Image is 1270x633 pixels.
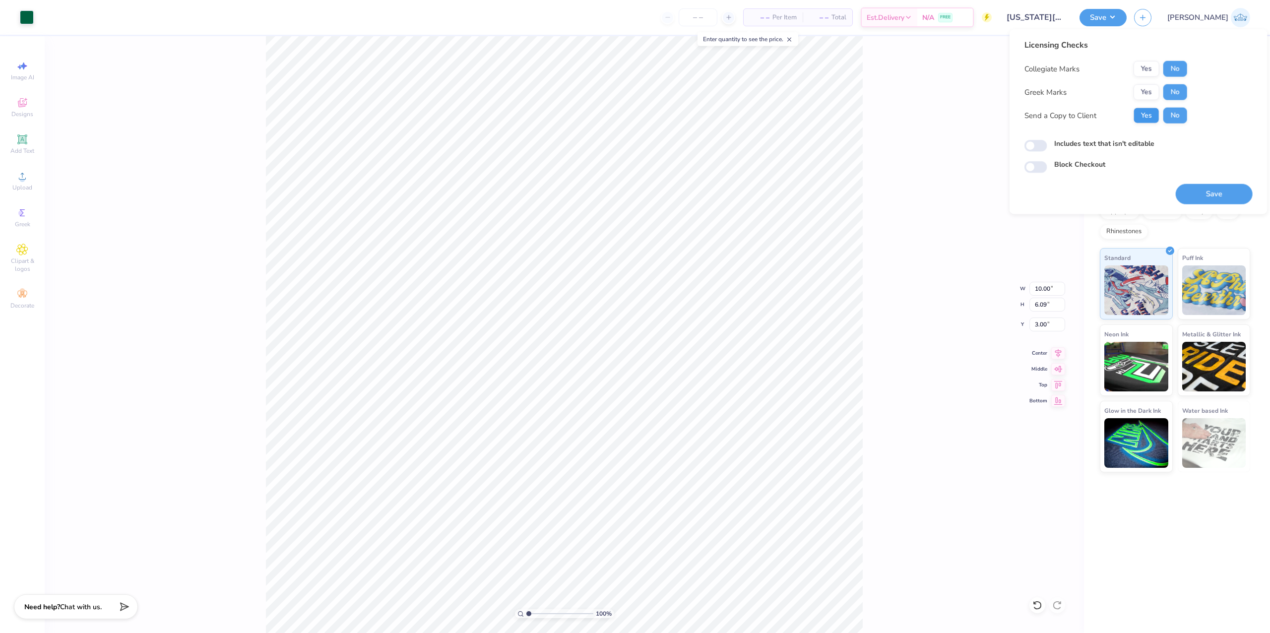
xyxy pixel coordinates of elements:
strong: Need help? [24,602,60,612]
span: – – [750,12,769,23]
div: Send a Copy to Client [1024,110,1096,121]
img: Josephine Amber Orros [1231,8,1250,27]
img: Metallic & Glitter Ink [1182,342,1246,391]
span: [PERSON_NAME] [1167,12,1228,23]
a: [PERSON_NAME] [1167,8,1250,27]
div: Collegiate Marks [1024,63,1079,74]
span: Add Text [10,147,34,155]
button: Save [1176,184,1253,204]
img: Puff Ink [1182,265,1246,315]
span: Glow in the Dark Ink [1104,405,1161,416]
span: Greek [15,220,30,228]
span: Image AI [11,73,34,81]
span: Upload [12,184,32,191]
span: Standard [1104,253,1131,263]
button: Yes [1134,108,1159,124]
span: Bottom [1029,397,1047,404]
span: Top [1029,381,1047,388]
label: Block Checkout [1054,159,1105,170]
span: Metallic & Glitter Ink [1182,329,1241,339]
span: Total [831,12,846,23]
span: Neon Ink [1104,329,1129,339]
button: No [1163,84,1187,100]
span: Per Item [772,12,797,23]
span: Est. Delivery [867,12,904,23]
div: Rhinestones [1100,224,1148,239]
span: Water based Ink [1182,405,1228,416]
img: Standard [1104,265,1168,315]
img: Water based Ink [1182,418,1246,468]
div: Enter quantity to see the price. [698,32,798,46]
div: Greek Marks [1024,86,1067,98]
button: Yes [1134,84,1159,100]
span: 100 % [596,609,612,618]
span: Chat with us. [60,602,102,612]
span: FREE [940,14,951,21]
img: Glow in the Dark Ink [1104,418,1168,468]
img: Neon Ink [1104,342,1168,391]
span: – – [809,12,828,23]
button: Save [1079,9,1127,26]
button: No [1163,108,1187,124]
div: Licensing Checks [1024,39,1187,51]
button: No [1163,61,1187,77]
span: Decorate [10,302,34,310]
span: Clipart & logos [5,257,40,273]
span: Puff Ink [1182,253,1203,263]
span: Middle [1029,366,1047,373]
button: Yes [1134,61,1159,77]
label: Includes text that isn't editable [1054,138,1154,149]
span: Center [1029,350,1047,357]
input: – – [679,8,717,26]
span: N/A [922,12,934,23]
input: Untitled Design [999,7,1072,27]
span: Designs [11,110,33,118]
